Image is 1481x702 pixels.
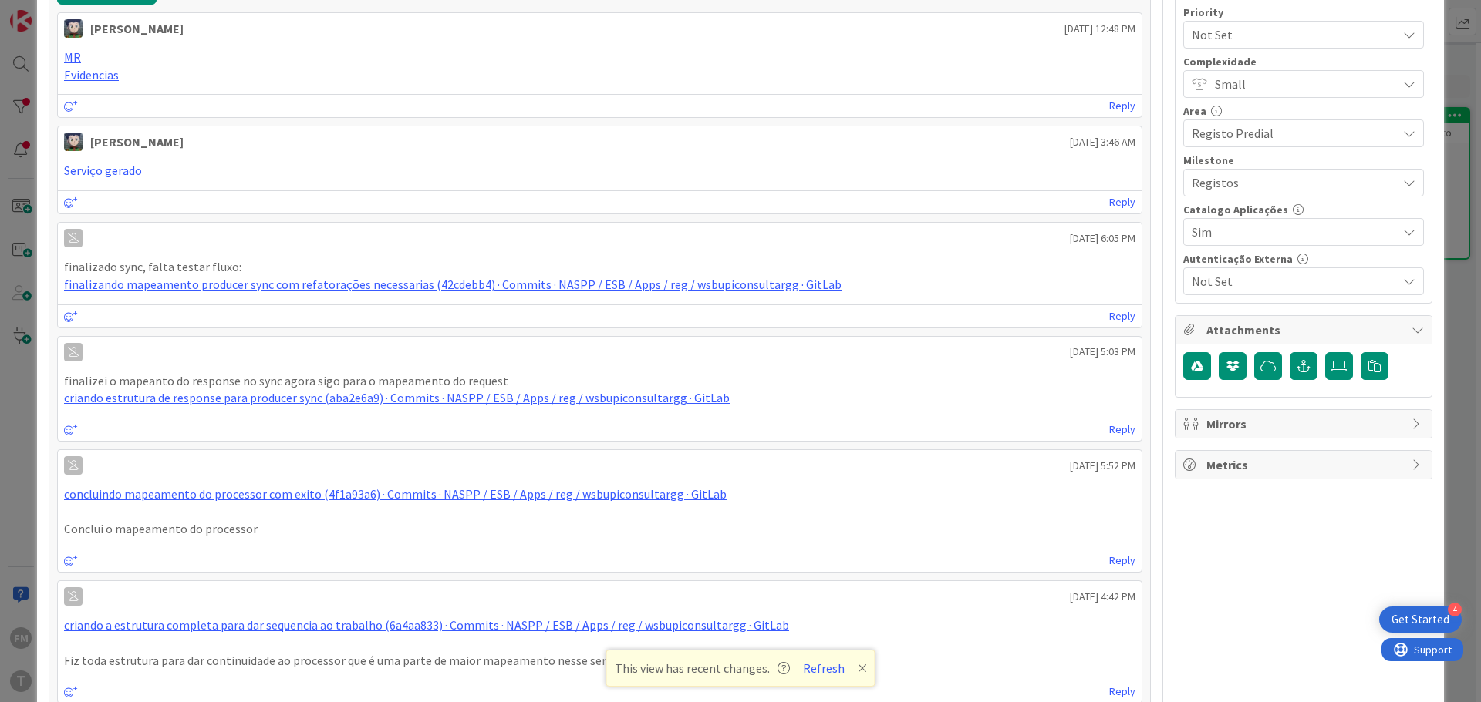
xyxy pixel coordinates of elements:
[798,658,850,678] button: Refresh
[1070,589,1135,605] span: [DATE] 4:42 PM
[64,49,81,65] a: MR
[1183,155,1424,166] div: Milestone
[64,163,142,178] a: Serviço gerado
[1183,7,1424,18] div: Priority
[64,133,83,151] img: LS
[1206,321,1404,339] span: Attachments
[64,520,1135,538] p: Conclui o mapeamento do processor
[1109,307,1135,326] a: Reply
[1070,458,1135,474] span: [DATE] 5:52 PM
[1183,106,1424,116] div: Area
[64,652,1135,670] p: Fiz toda estrutura para dar continuidade ao processor que é uma parte de maior mapeamento nesse s...
[64,390,730,405] a: criando estrutura de response para producer sync (aba2e6a9) · Commits · NASPP / ESB / Apps / reg ...
[1109,193,1135,212] a: Reply
[1109,420,1135,439] a: Reply
[1109,682,1135,701] a: Reply
[1192,270,1389,292] span: Not Set
[1192,24,1389,45] span: Not Set
[1206,455,1404,474] span: Metrics
[1070,134,1135,150] span: [DATE] 3:46 AM
[1109,551,1135,570] a: Reply
[1183,56,1424,67] div: Complexidade
[1192,221,1389,243] span: Sim
[615,659,790,677] span: This view has recent changes.
[64,486,727,502] a: concluindo mapeamento do processor com exito (4f1a93a6) · Commits · NASPP / ESB / Apps / reg / ws...
[64,258,1135,276] p: finalizado sync, falta testar fluxo:
[64,67,119,82] a: Evidencias
[64,372,1135,390] p: finalizei o mapeanto do response no sync agora sigo para o mapeamento do request
[1064,21,1135,37] span: [DATE] 12:48 PM
[1379,606,1462,633] div: Open Get Started checklist, remaining modules: 4
[32,2,70,21] span: Support
[1183,254,1424,264] div: Autenticação Externa
[1192,172,1389,193] span: Registos
[64,617,789,633] a: criando a estrutura completa para dar sequencia ao trabalho (6a4aa833) · Commits · NASPP / ESB / ...
[1448,603,1462,616] div: 4
[1183,204,1424,215] div: Catalogo Aplicações
[90,19,184,38] div: [PERSON_NAME]
[90,133,184,151] div: [PERSON_NAME]
[1192,123,1389,144] span: Registo Predial
[1206,415,1404,433] span: Mirrors
[1070,344,1135,360] span: [DATE] 5:03 PM
[64,277,842,292] a: finalizando mapeamento producer sync com refatorações necessarias (42cdebb4) · Commits · NASPP / ...
[1215,73,1389,95] span: Small
[1070,230,1135,247] span: [DATE] 6:05 PM
[1392,612,1449,627] div: Get Started
[1109,96,1135,116] a: Reply
[64,19,83,38] img: LS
